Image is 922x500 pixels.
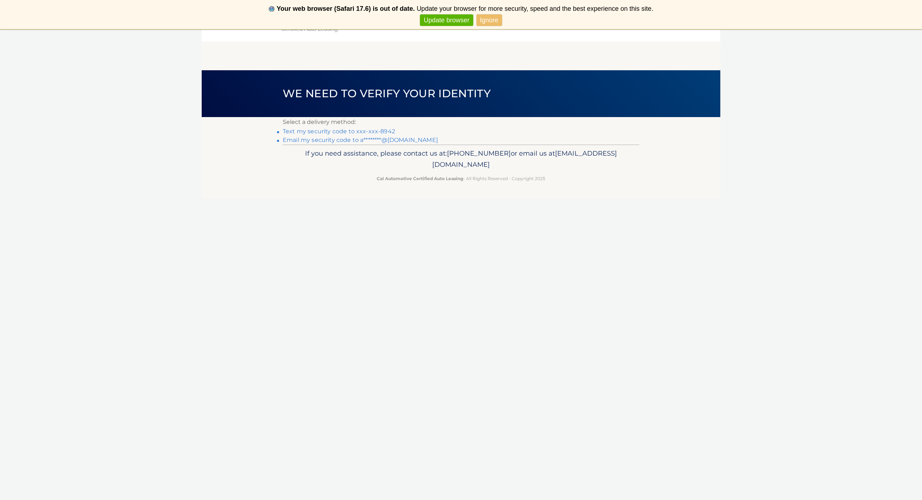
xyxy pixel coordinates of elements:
a: Update browser [420,14,473,26]
strong: Cal Automotive Certified Auto Leasing [377,176,463,181]
p: Select a delivery method: [283,117,639,127]
span: We need to verify your identity [283,87,491,100]
a: Email my security code to a********@[DOMAIN_NAME] [283,137,438,143]
a: Text my security code to xxx-xxx-8942 [283,128,395,135]
p: - All Rights Reserved - Copyright 2025 [287,175,635,182]
a: Ignore [476,14,502,26]
span: [PHONE_NUMBER] [447,149,511,157]
b: Your web browser (Safari 17.6) is out of date. [277,5,415,12]
span: Update your browser for more security, speed and the best experience on this site. [417,5,653,12]
p: If you need assistance, please contact us at: or email us at [287,148,635,171]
